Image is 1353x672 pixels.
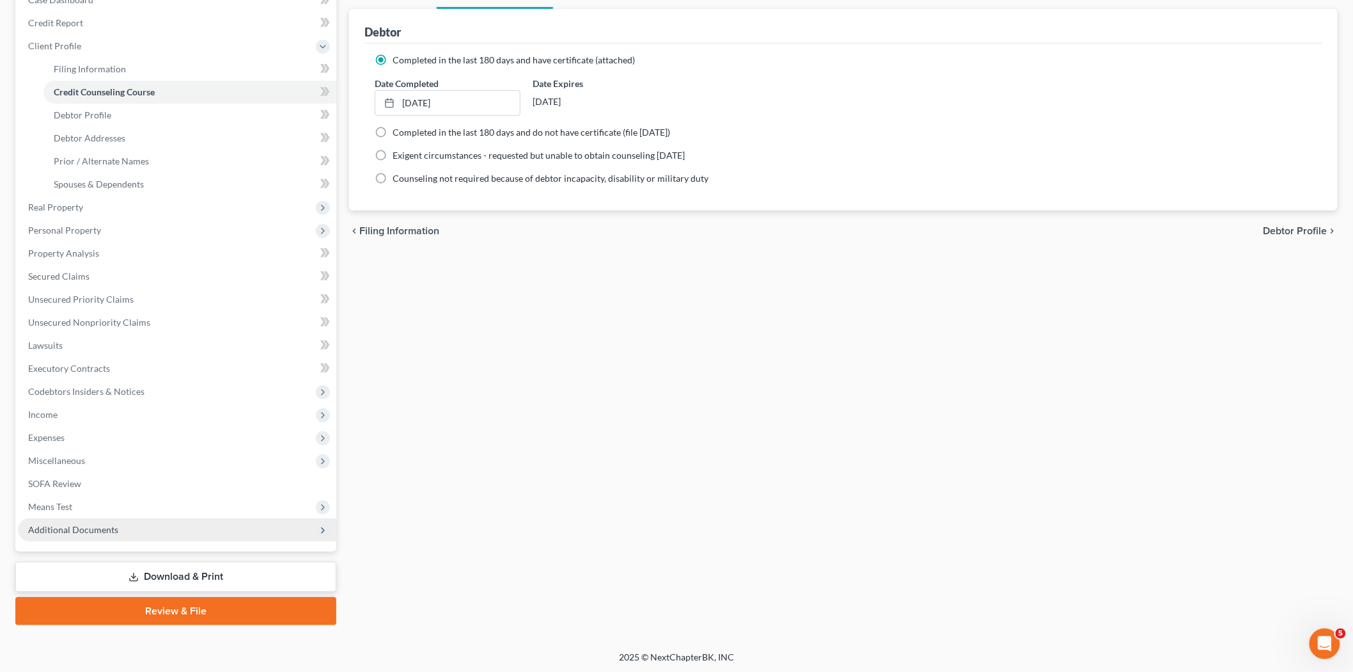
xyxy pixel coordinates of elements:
a: Prior / Alternate Names [43,150,336,173]
span: Miscellaneous [28,455,85,466]
label: Date Expires [533,77,679,90]
a: Property Analysis [18,242,336,265]
span: Spouses & Dependents [54,179,144,189]
span: Completed in the last 180 days and do not have certificate (file [DATE]) [393,127,670,138]
button: chevron_left Filing Information [349,226,439,236]
span: Additional Documents [28,524,118,535]
span: SOFA Review [28,478,81,489]
span: Personal Property [28,225,101,236]
span: Unsecured Nonpriority Claims [28,317,150,328]
a: Executory Contracts [18,357,336,380]
a: Debtor Profile [43,104,336,127]
span: Credit Counseling Course [54,86,155,97]
span: Client Profile [28,40,81,51]
span: Debtor Profile [54,109,111,120]
a: [DATE] [375,91,520,115]
span: Executory Contracts [28,363,110,374]
span: Prior / Alternate Names [54,156,149,166]
a: Lawsuits [18,334,336,357]
a: Unsecured Priority Claims [18,288,336,311]
span: Debtor Profile [1263,226,1327,236]
span: Counseling not required because of debtor incapacity, disability or military duty [393,173,708,184]
a: Spouses & Dependents [43,173,336,196]
iframe: Intercom live chat [1310,628,1340,659]
button: Debtor Profile chevron_right [1263,226,1338,236]
div: Debtor [364,24,401,40]
a: Download & Print [15,562,336,592]
span: Credit Report [28,17,83,28]
div: [DATE] [533,90,679,113]
label: Date Completed [375,77,439,90]
span: Debtor Addresses [54,132,125,143]
a: Filing Information [43,58,336,81]
a: Review & File [15,597,336,625]
i: chevron_left [349,226,359,236]
a: Credit Report [18,12,336,35]
a: Credit Counseling Course [43,81,336,104]
a: Secured Claims [18,265,336,288]
span: Exigent circumstances - requested but unable to obtain counseling [DATE] [393,150,685,161]
span: Property Analysis [28,248,99,259]
span: Means Test [28,501,72,512]
span: Income [28,409,58,420]
span: Unsecured Priority Claims [28,294,134,305]
span: Real Property [28,202,83,212]
a: SOFA Review [18,472,336,495]
a: Unsecured Nonpriority Claims [18,311,336,334]
a: Debtor Addresses [43,127,336,150]
span: Filing Information [359,226,439,236]
span: Codebtors Insiders & Notices [28,386,145,397]
span: Secured Claims [28,271,90,282]
span: Expenses [28,432,65,443]
span: Lawsuits [28,340,63,351]
span: Completed in the last 180 days and have certificate (attached) [393,54,635,65]
span: 5 [1336,628,1346,639]
span: Filing Information [54,63,126,74]
i: chevron_right [1327,226,1338,236]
